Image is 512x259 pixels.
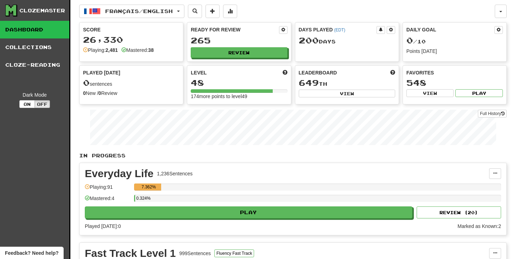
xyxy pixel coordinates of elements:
[283,69,287,76] span: Score more points to level up
[299,78,395,88] div: th
[223,5,237,18] button: More stats
[34,100,50,108] button: Off
[406,48,503,55] div: Points [DATE]
[83,78,179,88] div: sentences
[99,90,101,96] strong: 0
[83,35,179,44] div: 26,330
[334,28,345,32] a: (EDT)
[299,35,319,45] span: 200
[188,5,202,18] button: Search sentences
[191,36,287,45] div: 265
[191,26,279,33] div: Ready for Review
[83,69,120,76] span: Played [DATE]
[299,36,395,45] div: Day s
[19,100,35,108] button: On
[85,223,121,229] span: Played [DATE]: 0
[191,93,287,100] div: 174 more points to level 49
[299,78,319,88] span: 649
[457,223,501,230] div: Marked as Known: 2
[406,26,494,34] div: Daily Goal
[148,47,154,53] strong: 38
[5,91,64,98] div: Dark Mode
[121,47,154,54] div: Mastered:
[19,7,65,14] div: Clozemaster
[83,26,179,33] div: Score
[85,183,131,195] div: Playing: 91
[299,69,337,76] span: Leaderboard
[105,8,173,14] span: Français / English
[191,47,287,58] button: Review
[299,26,377,33] div: Days Played
[136,183,161,191] div: 7.362%
[5,249,58,257] span: Open feedback widget
[406,78,503,87] div: 548
[191,78,287,87] div: 48
[85,168,153,179] div: Everyday Life
[406,69,503,76] div: Favorites
[85,195,131,206] div: Mastered: 4
[406,35,413,45] span: 0
[85,206,412,218] button: Play
[179,250,211,257] div: 999 Sentences
[106,47,118,53] strong: 2,481
[406,38,426,44] span: / 10
[390,69,395,76] span: This week in points, UTC
[83,90,179,97] div: New / Review
[191,69,207,76] span: Level
[85,248,176,259] div: Fast Track Level 1
[83,90,86,96] strong: 0
[406,89,454,97] button: View
[214,249,254,257] button: Fluency Fast Track
[157,170,192,177] div: 1,236 Sentences
[206,5,220,18] button: Add sentence to collection
[299,90,395,97] button: View
[83,47,118,54] div: Playing:
[79,152,507,159] p: In Progress
[417,206,501,218] button: Review (20)
[79,5,184,18] button: Français/English
[455,89,503,97] button: Play
[83,78,90,88] span: 0
[478,110,507,118] a: Full History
